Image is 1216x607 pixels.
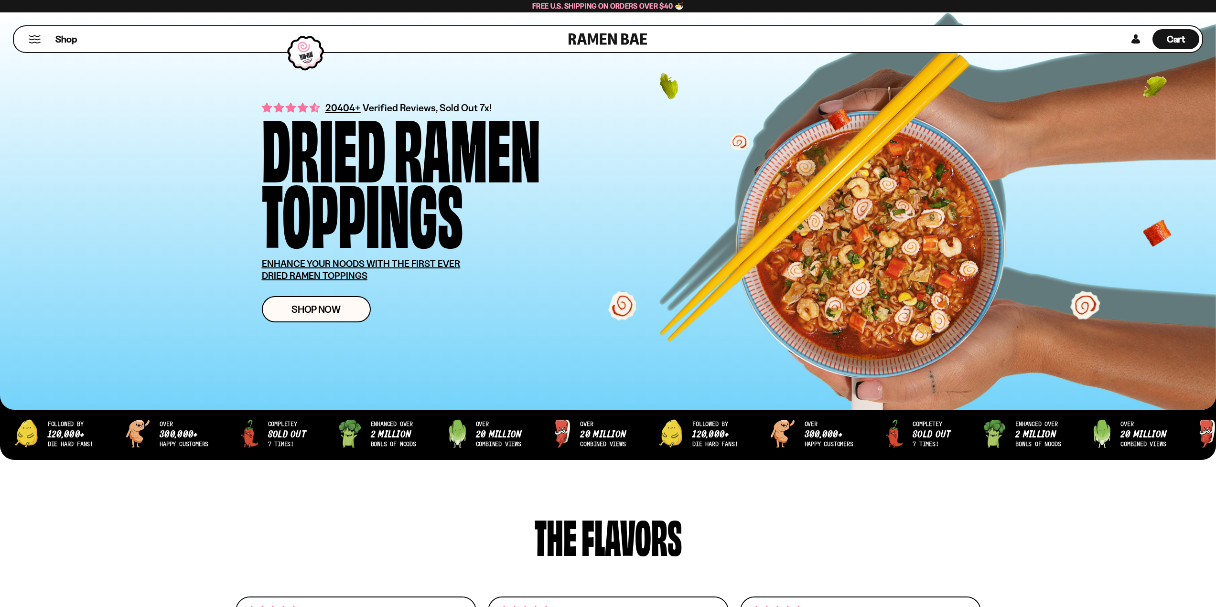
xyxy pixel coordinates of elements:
[535,512,577,558] div: The
[291,304,341,314] span: Shop Now
[581,512,682,558] div: flavors
[394,113,540,178] div: Ramen
[1152,26,1199,52] div: Cart
[262,258,461,281] u: ENHANCE YOUR NOODS WITH THE FIRST EVER DRIED RAMEN TOPPINGS
[1167,33,1185,45] span: Cart
[262,178,463,244] div: Toppings
[55,29,77,49] a: Shop
[532,1,684,11] span: Free U.S. Shipping on Orders over $40 🍜
[28,35,41,43] button: Mobile Menu Trigger
[55,33,77,46] span: Shop
[262,296,371,322] a: Shop Now
[262,113,386,178] div: Dried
